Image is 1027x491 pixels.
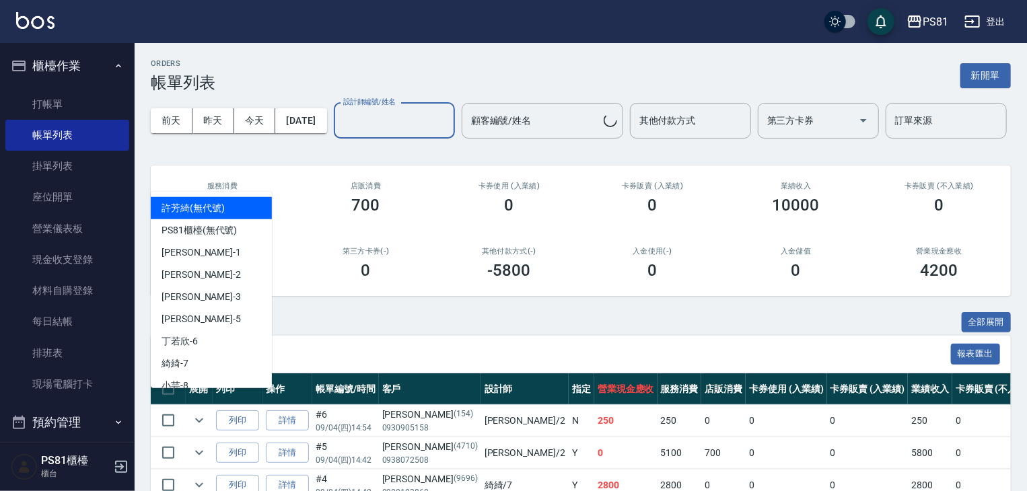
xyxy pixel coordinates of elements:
[481,437,569,469] td: [PERSON_NAME] /2
[5,306,129,337] a: 每日結帳
[960,69,1011,81] a: 新開單
[867,8,894,35] button: save
[746,405,827,437] td: 0
[275,108,326,133] button: [DATE]
[454,440,478,454] p: (4710)
[701,373,746,405] th: 店販消費
[162,201,225,215] span: 許芳綺 (無代號)
[266,410,309,431] a: 詳情
[5,405,129,440] button: 預約管理
[216,410,259,431] button: 列印
[5,275,129,306] a: 材料自購登錄
[382,440,478,454] div: [PERSON_NAME]
[312,437,379,469] td: #5
[192,108,234,133] button: 昨天
[505,196,514,215] h3: 0
[382,454,478,466] p: 0938072508
[923,13,948,30] div: PS81
[234,108,276,133] button: 今天
[594,373,658,405] th: 營業現金應收
[454,247,565,256] h2: 其他付款方式(-)
[569,373,594,405] th: 指定
[454,408,473,422] p: (154)
[746,437,827,469] td: 0
[5,440,129,475] button: 報表及分析
[908,373,952,405] th: 業績收入
[594,437,658,469] td: 0
[162,290,241,304] span: [PERSON_NAME] -3
[701,405,746,437] td: 0
[162,312,241,326] span: [PERSON_NAME] -5
[316,422,376,434] p: 09/04 (四) 14:54
[216,443,259,463] button: 列印
[569,405,594,437] td: N
[382,408,478,422] div: [PERSON_NAME]
[951,344,1001,365] button: 報表匯出
[740,247,851,256] h2: 入金儲值
[162,379,188,393] span: 小芸 -8
[5,89,129,120] a: 打帳單
[312,405,379,437] td: #6
[162,268,241,282] span: [PERSON_NAME] -2
[11,453,38,480] img: Person
[740,182,851,190] h2: 業績收入
[382,422,478,434] p: 0930905158
[746,373,827,405] th: 卡券使用 (入業績)
[791,261,801,280] h3: 0
[379,373,481,405] th: 客戶
[569,437,594,469] td: Y
[884,182,995,190] h2: 卡券販賣 (不入業績)
[5,120,129,151] a: 帳單列表
[5,244,129,275] a: 現金收支登錄
[5,213,129,244] a: 營業儀表板
[962,312,1012,333] button: 全部展開
[908,437,952,469] td: 5800
[594,405,658,437] td: 250
[5,151,129,182] a: 掛單列表
[189,443,209,463] button: expand row
[5,182,129,213] a: 座位開單
[310,247,421,256] h2: 第三方卡券(-)
[853,110,874,131] button: Open
[167,348,951,361] span: 訂單列表
[658,437,702,469] td: 5100
[5,338,129,369] a: 排班表
[481,373,569,405] th: 設計師
[382,472,478,486] div: [PERSON_NAME]
[41,454,110,467] h5: PS81櫃檯
[189,410,209,430] button: expand row
[186,373,213,405] th: 展開
[908,405,952,437] td: 250
[266,443,309,463] a: 詳情
[488,261,531,280] h3: -5800
[935,196,944,215] h3: 0
[773,196,820,215] h3: 10000
[960,63,1011,88] button: 新開單
[213,373,262,405] th: 列印
[316,454,376,466] p: 09/04 (四) 14:42
[343,97,396,107] label: 設計師編號/姓名
[361,261,371,280] h3: 0
[648,261,658,280] h3: 0
[481,405,569,437] td: [PERSON_NAME] /2
[454,182,565,190] h2: 卡券使用 (入業績)
[827,437,909,469] td: 0
[5,48,129,83] button: 櫃檯作業
[597,182,708,190] h2: 卡券販賣 (入業績)
[959,9,1011,34] button: 登出
[151,73,215,92] h3: 帳單列表
[901,8,954,36] button: PS81
[312,373,379,405] th: 帳單編號/時間
[597,247,708,256] h2: 入金使用(-)
[162,356,188,371] span: 綺綺 -7
[167,182,278,190] h3: 服務消費
[658,373,702,405] th: 服務消費
[16,12,55,29] img: Logo
[827,405,909,437] td: 0
[658,405,702,437] td: 250
[921,261,958,280] h3: 4200
[827,373,909,405] th: 卡券販賣 (入業績)
[454,472,478,486] p: (9696)
[884,247,995,256] h2: 營業現金應收
[151,59,215,68] h2: ORDERS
